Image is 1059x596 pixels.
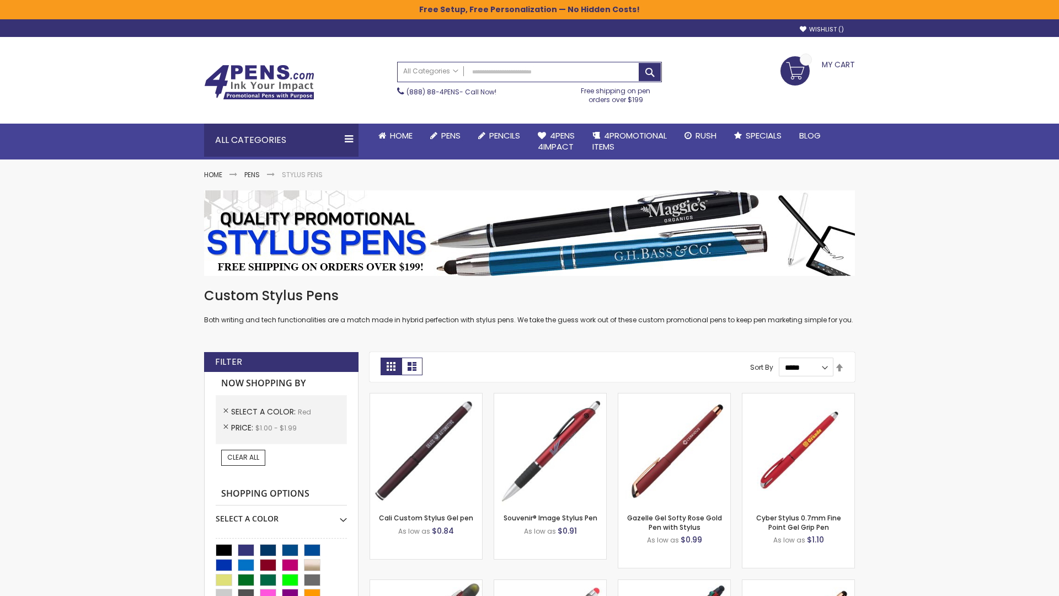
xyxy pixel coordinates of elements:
span: Pencils [489,130,520,141]
a: All Categories [398,62,464,81]
a: Cali Custom Stylus Gel pen-Red [370,393,482,402]
a: Gazelle Gel Softy Rose Gold Pen with Stylus [627,513,722,531]
a: 4Pens4impact [529,124,584,159]
span: $0.99 [681,534,702,545]
img: Gazelle Gel Softy Rose Gold Pen with Stylus-Red [618,393,730,505]
strong: Stylus Pens [282,170,323,179]
span: $1.00 - $1.99 [255,423,297,433]
a: Souvenir® Image Stylus Pen [504,513,597,523]
strong: Shopping Options [216,482,347,506]
span: Blog [799,130,821,141]
a: Clear All [221,450,265,465]
div: All Categories [204,124,359,157]
a: Rush [676,124,725,148]
a: Gazelle Gel Softy Rose Gold Pen with Stylus - ColorJet-Red [742,579,854,589]
a: Souvenir® Jalan Highlighter Stylus Pen Combo-Red [370,579,482,589]
strong: Grid [381,358,402,375]
span: Price [231,422,255,433]
h1: Custom Stylus Pens [204,287,855,305]
a: Pens [421,124,469,148]
img: 4Pens Custom Pens and Promotional Products [204,65,314,100]
span: As low as [773,535,805,545]
span: $1.10 [807,534,824,545]
a: Cali Custom Stylus Gel pen [379,513,473,523]
span: 4PROMOTIONAL ITEMS [592,130,667,152]
a: Blog [790,124,830,148]
span: Red [298,407,311,417]
strong: Filter [215,356,242,368]
a: Home [370,124,421,148]
img: Cyber Stylus 0.7mm Fine Point Gel Grip Pen-Red [742,393,854,505]
span: As low as [647,535,679,545]
a: Islander Softy Gel with Stylus - ColorJet Imprint-Red [494,579,606,589]
a: Specials [725,124,790,148]
a: 4PROMOTIONALITEMS [584,124,676,159]
span: - Call Now! [407,87,496,97]
span: Select A Color [231,406,298,417]
img: Souvenir® Image Stylus Pen-Red [494,393,606,505]
span: Pens [441,130,461,141]
span: $0.84 [432,525,454,536]
a: Wishlist [800,25,844,34]
div: Select A Color [216,505,347,524]
a: Pens [244,170,260,179]
img: Stylus Pens [204,190,855,276]
span: Home [390,130,413,141]
span: 4Pens 4impact [538,130,575,152]
a: Pencils [469,124,529,148]
a: Home [204,170,222,179]
span: As low as [524,526,556,536]
span: $0.91 [558,525,577,536]
a: Cyber Stylus 0.7mm Fine Point Gel Grip Pen-Red [742,393,854,402]
a: Orbitor 4 Color Assorted Ink Metallic Stylus Pens-Red [618,579,730,589]
div: Free shipping on pen orders over $199 [570,82,662,104]
span: Clear All [227,453,259,462]
a: (888) 88-4PENS [407,87,459,97]
a: Cyber Stylus 0.7mm Fine Point Gel Grip Pen [756,513,841,531]
label: Sort By [750,363,773,372]
span: Specials [746,130,782,141]
div: Both writing and tech functionalities are a match made in hybrid perfection with stylus pens. We ... [204,287,855,325]
img: Cali Custom Stylus Gel pen-Red [370,393,482,505]
a: Gazelle Gel Softy Rose Gold Pen with Stylus-Red [618,393,730,402]
strong: Now Shopping by [216,372,347,395]
span: All Categories [403,67,458,76]
a: Souvenir® Image Stylus Pen-Red [494,393,606,402]
span: Rush [696,130,716,141]
span: As low as [398,526,430,536]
